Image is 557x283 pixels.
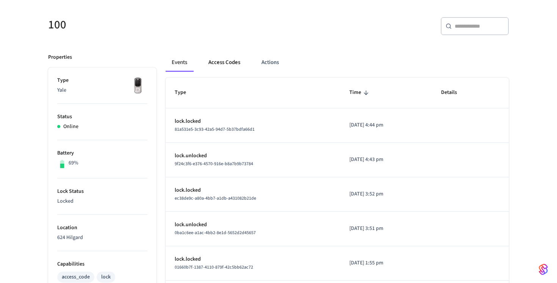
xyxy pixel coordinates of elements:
[166,53,193,72] button: Events
[175,161,253,167] span: 9f24c3f6-e376-4570-916e-b8a7b9b73784
[166,53,509,72] div: ant example
[175,264,253,270] span: 01660b7f-1387-4110-879f-42c5bb62ac72
[441,87,467,99] span: Details
[202,53,246,72] button: Access Codes
[63,123,78,131] p: Online
[175,152,331,160] p: lock.unlocked
[175,221,331,229] p: lock.unlocked
[69,159,78,167] p: 69%
[175,126,255,133] span: 81a531e5-3c93-42a5-94d7-5b37bdfa66d1
[175,255,331,263] p: lock.locked
[62,273,90,281] div: access_code
[349,225,423,233] p: [DATE] 3:51 pm
[255,53,285,72] button: Actions
[349,259,423,267] p: [DATE] 1:55 pm
[57,197,147,205] p: Locked
[539,263,548,275] img: SeamLogoGradient.69752ec5.svg
[57,260,147,268] p: Capabilities
[57,234,147,242] p: 624 Hilgard
[57,86,147,94] p: Yale
[48,53,72,61] p: Properties
[349,121,423,129] p: [DATE] 4:44 pm
[349,190,423,198] p: [DATE] 3:52 pm
[175,195,256,202] span: ec38de9c-a80a-4bb7-a1db-a431082b21de
[57,113,147,121] p: Status
[175,230,256,236] span: 0ba1c6ee-a1ac-4bb2-8e1d-5652d2d45657
[175,186,331,194] p: lock.locked
[128,77,147,95] img: Yale Assure Touchscreen Wifi Smart Lock, Satin Nickel, Front
[349,87,371,99] span: Time
[57,188,147,195] p: Lock Status
[175,117,331,125] p: lock.locked
[101,273,111,281] div: lock
[57,77,147,84] p: Type
[48,17,274,33] h5: 100
[175,87,196,99] span: Type
[57,224,147,232] p: Location
[57,149,147,157] p: Battery
[349,156,423,164] p: [DATE] 4:43 pm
